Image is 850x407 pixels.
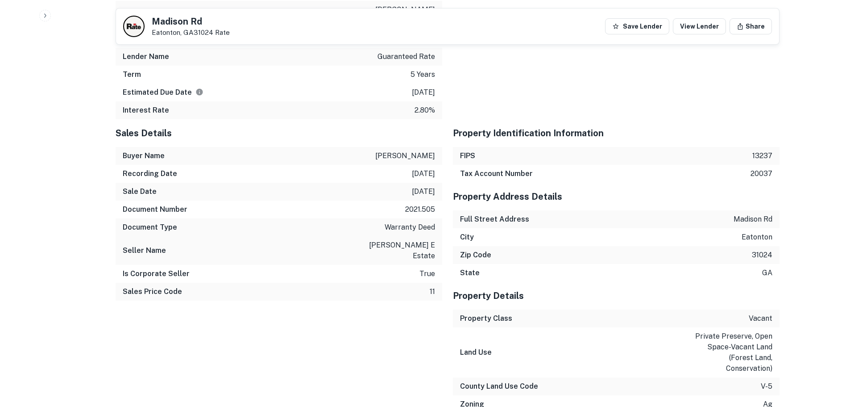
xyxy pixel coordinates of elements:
h6: Sales Price Code [123,286,182,297]
h5: Property Address Details [453,190,780,203]
h6: Term [123,69,141,80]
p: madison rd [734,214,772,225]
h5: Property Details [453,289,780,302]
p: true [419,269,435,279]
h6: Estimated Due Date [123,87,203,98]
h6: Document Number [123,204,187,215]
p: [PERSON_NAME] [375,151,435,161]
h6: City [460,232,474,243]
p: ga [762,268,772,278]
h6: Zip Code [460,250,491,260]
button: Share [730,18,772,34]
h6: Tax Account Number [460,168,533,179]
p: 31024 [752,250,772,260]
iframe: Chat Widget [805,336,850,378]
h6: Document Type [123,222,177,233]
h5: Property Identification Information [453,126,780,140]
button: Save Lender [605,18,669,34]
p: vacant [749,313,772,324]
p: 2021.505 [405,204,435,215]
h5: Sales Details [116,126,442,140]
a: Rate [215,29,230,36]
p: [PERSON_NAME] [363,4,435,15]
p: warranty deed [385,222,435,233]
p: guaranteed rate [377,51,435,62]
p: [PERSON_NAME] e estate [355,240,435,261]
h6: Sale Date [123,186,157,197]
a: View Lender [673,18,726,34]
h6: FIPS [460,151,475,161]
h6: Land Use [460,347,492,358]
h5: Madison Rd [152,17,230,26]
h6: Property Class [460,313,512,324]
p: v-5 [761,381,772,392]
h6: Seller Name [123,245,166,256]
p: [DATE] [412,168,435,179]
p: 20037 [750,168,772,179]
p: Eatonton, GA31024 [152,29,230,37]
p: [DATE] [412,87,435,98]
svg: Estimate is based on a standard schedule for this type of loan. [195,88,203,96]
h6: State [460,268,480,278]
p: 2.80% [415,105,435,116]
p: private preserve, open space-vacant land (forest land, conservation) [692,331,772,374]
p: 13237 [752,151,772,161]
h6: County Land Use Code [460,381,538,392]
p: 5 years [410,69,435,80]
h6: Buyer Name [123,151,165,161]
p: [DATE] [412,186,435,197]
h6: Is Corporate Seller [123,269,190,279]
h6: Full Street Address [460,214,529,225]
p: eatonton [742,232,772,243]
h6: Lender Name [123,51,169,62]
p: 11 [430,286,435,297]
h6: Recording Date [123,168,177,179]
h6: Interest Rate [123,105,169,116]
